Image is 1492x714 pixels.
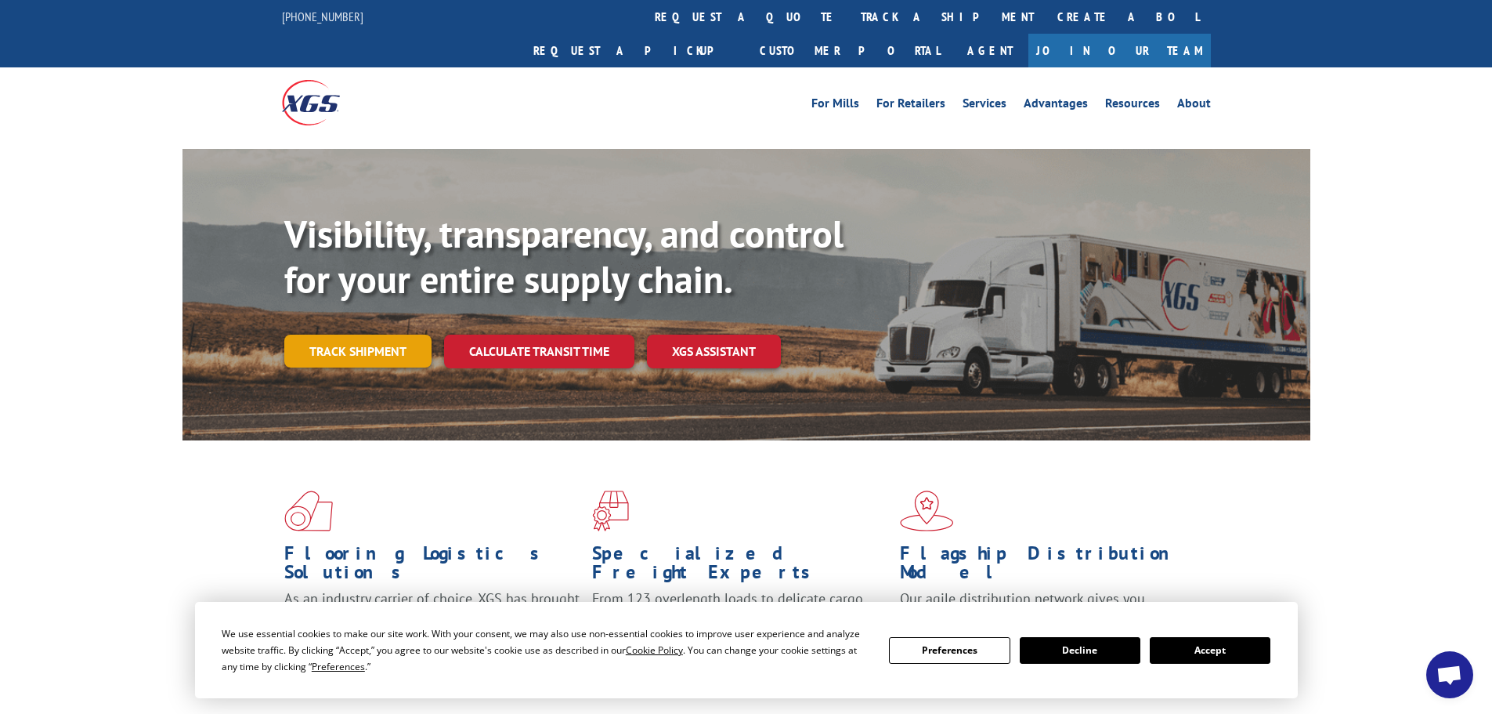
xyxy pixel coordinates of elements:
div: We use essential cookies to make our site work. With your consent, we may also use non-essential ... [222,625,870,675]
a: About [1177,97,1211,114]
a: XGS ASSISTANT [647,335,781,368]
p: From 123 overlength loads to delicate cargo, our experienced staff knows the best way to move you... [592,589,888,659]
a: Join Our Team [1028,34,1211,67]
a: Resources [1105,97,1160,114]
img: xgs-icon-flagship-distribution-model-red [900,491,954,531]
a: For Retailers [876,97,945,114]
span: Cookie Policy [626,643,683,657]
span: Our agile distribution network gives you nationwide inventory management on demand. [900,589,1188,626]
button: Preferences [889,637,1010,664]
h1: Specialized Freight Experts [592,544,888,589]
h1: Flooring Logistics Solutions [284,544,580,589]
a: Track shipment [284,335,432,368]
a: Open chat [1426,651,1473,698]
b: Visibility, transparency, and control for your entire supply chain. [284,209,844,303]
a: For Mills [811,97,859,114]
span: Preferences [312,660,365,673]
a: [PHONE_NUMBER] [282,9,363,24]
button: Decline [1020,637,1140,664]
a: Calculate transit time [444,335,634,368]
img: xgs-icon-total-supply-chain-intelligence-red [284,491,333,531]
a: Advantages [1024,97,1088,114]
a: Agent [952,34,1028,67]
div: Cookie Consent Prompt [195,602,1298,698]
a: Services [963,97,1006,114]
h1: Flagship Distribution Model [900,544,1196,589]
a: Customer Portal [748,34,952,67]
a: Request a pickup [522,34,748,67]
span: As an industry carrier of choice, XGS has brought innovation and dedication to flooring logistics... [284,589,580,645]
button: Accept [1150,637,1270,664]
img: xgs-icon-focused-on-flooring-red [592,491,629,531]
